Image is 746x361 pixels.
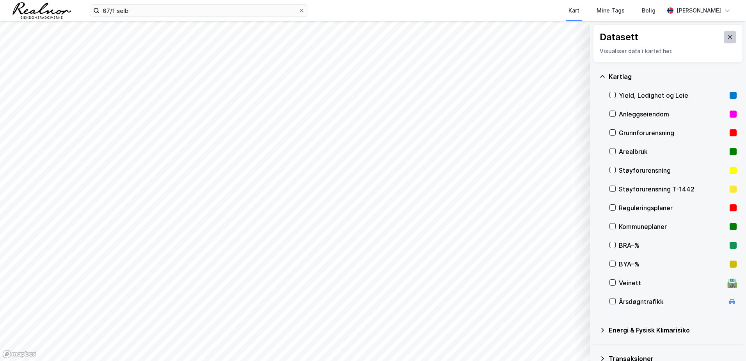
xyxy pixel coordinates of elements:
[619,109,726,119] div: Anleggseiendom
[609,325,737,335] div: Energi & Fysisk Klimarisiko
[642,6,655,15] div: Bolig
[619,241,726,250] div: BRA–%
[707,323,746,361] div: Kontrollprogram for chat
[600,46,736,56] div: Visualiser data i kartet her.
[727,278,737,288] div: 🛣️
[619,278,724,288] div: Veinett
[600,31,638,43] div: Datasett
[619,222,726,231] div: Kommuneplaner
[619,128,726,138] div: Grunnforurensning
[597,6,625,15] div: Mine Tags
[619,297,724,306] div: Årsdøgntrafikk
[609,72,737,81] div: Kartlag
[568,6,579,15] div: Kart
[619,259,726,269] div: BYA–%
[2,350,37,359] a: Mapbox homepage
[619,147,726,156] div: Arealbruk
[619,166,726,175] div: Støyforurensning
[619,203,726,213] div: Reguleringsplaner
[12,2,71,19] img: realnor-logo.934646d98de889bb5806.png
[99,5,298,16] input: Søk på adresse, matrikkel, gårdeiere, leietakere eller personer
[619,91,726,100] div: Yield, Ledighet og Leie
[707,323,746,361] iframe: Chat Widget
[619,184,726,194] div: Støyforurensning T-1442
[677,6,721,15] div: [PERSON_NAME]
